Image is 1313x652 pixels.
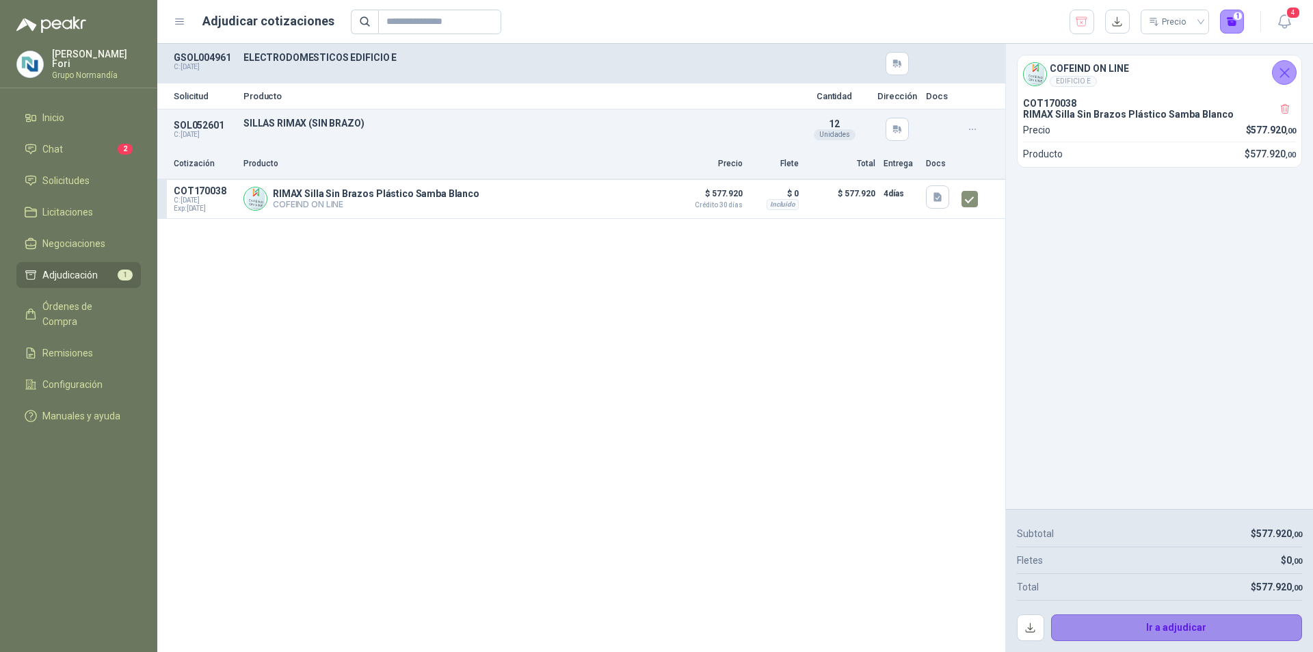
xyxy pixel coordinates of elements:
[16,199,141,225] a: Licitaciones
[884,157,918,170] p: Entrega
[42,268,98,283] span: Adjudicación
[42,299,128,329] span: Órdenes de Compra
[1023,146,1063,161] p: Producto
[16,294,141,335] a: Órdenes de Compra
[1281,553,1302,568] p: $
[814,129,856,140] div: Unidades
[807,157,875,170] p: Total
[16,231,141,257] a: Negociaciones
[926,157,953,170] p: Docs
[42,173,90,188] span: Solicitudes
[1018,55,1301,92] div: Company LogoCOFEIND ON LINEEDIFICIO E
[174,157,235,170] p: Cotización
[1251,526,1302,541] p: $
[1251,125,1296,135] span: 577.920
[1251,579,1302,595] p: $
[273,188,479,199] p: RIMAX Silla Sin Brazos Plástico Samba Blanco
[16,16,86,33] img: Logo peakr
[174,63,235,71] p: C: [DATE]
[243,52,792,63] p: ELECTRODOMESTICOS EDIFICIO E
[174,196,235,205] span: C: [DATE]
[1017,526,1054,541] p: Subtotal
[1292,584,1302,592] span: ,00
[42,110,64,125] span: Inicio
[807,185,875,213] p: $ 577.920
[1272,10,1297,34] button: 4
[42,236,105,251] span: Negociaciones
[767,199,799,210] div: Incluido
[174,205,235,213] span: Exp: [DATE]
[1256,582,1302,592] span: 577.920
[1023,122,1050,138] p: Precio
[674,202,743,209] span: Crédito 30 días
[243,92,792,101] p: Producto
[1286,127,1296,135] span: ,00
[16,262,141,288] a: Adjudicación1
[17,51,43,77] img: Company Logo
[16,371,141,397] a: Configuración
[877,92,918,101] p: Dirección
[42,205,93,220] span: Licitaciones
[243,118,792,129] p: SILLAS RIMAX (SIN BRAZO)
[1250,148,1296,159] span: 577.920
[16,168,141,194] a: Solicitudes
[174,92,235,101] p: Solicitud
[1292,530,1302,539] span: ,00
[42,377,103,392] span: Configuración
[751,185,799,202] p: $ 0
[884,185,918,202] p: 4 días
[174,131,235,139] p: C: [DATE]
[1023,98,1296,109] p: COT170038
[1272,60,1297,85] button: Cerrar
[52,49,141,68] p: [PERSON_NAME] Fori
[1246,122,1297,138] p: $
[1051,614,1303,642] button: Ir a adjudicar
[829,118,840,129] span: 12
[16,340,141,366] a: Remisiones
[1245,146,1296,161] p: $
[174,185,235,196] p: COT170038
[16,403,141,429] a: Manuales y ayuda
[42,345,93,361] span: Remisiones
[1017,553,1043,568] p: Fletes
[1286,6,1301,19] span: 4
[42,408,120,423] span: Manuales y ayuda
[16,105,141,131] a: Inicio
[118,144,133,155] span: 2
[1017,579,1039,595] p: Total
[42,142,63,157] span: Chat
[243,157,666,170] p: Producto
[1286,151,1296,159] span: ,00
[1050,61,1129,76] h4: COFEIND ON LINE
[174,52,235,63] p: GSOL004961
[1286,555,1302,566] span: 0
[926,92,953,101] p: Docs
[1149,12,1189,32] div: Precio
[118,270,133,281] span: 1
[1256,528,1302,539] span: 577.920
[52,71,141,79] p: Grupo Normandía
[1050,76,1097,87] div: EDIFICIO E
[174,120,235,131] p: SOL052601
[751,157,799,170] p: Flete
[674,157,743,170] p: Precio
[1024,63,1046,86] img: Company Logo
[1292,557,1302,566] span: ,00
[244,187,267,210] img: Company Logo
[202,12,334,31] h1: Adjudicar cotizaciones
[273,199,479,209] p: COFEIND ON LINE
[1220,10,1245,34] button: 1
[1023,109,1296,120] p: RIMAX Silla Sin Brazos Plástico Samba Blanco
[674,185,743,209] p: $ 577.920
[16,136,141,162] a: Chat2
[800,92,868,101] p: Cantidad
